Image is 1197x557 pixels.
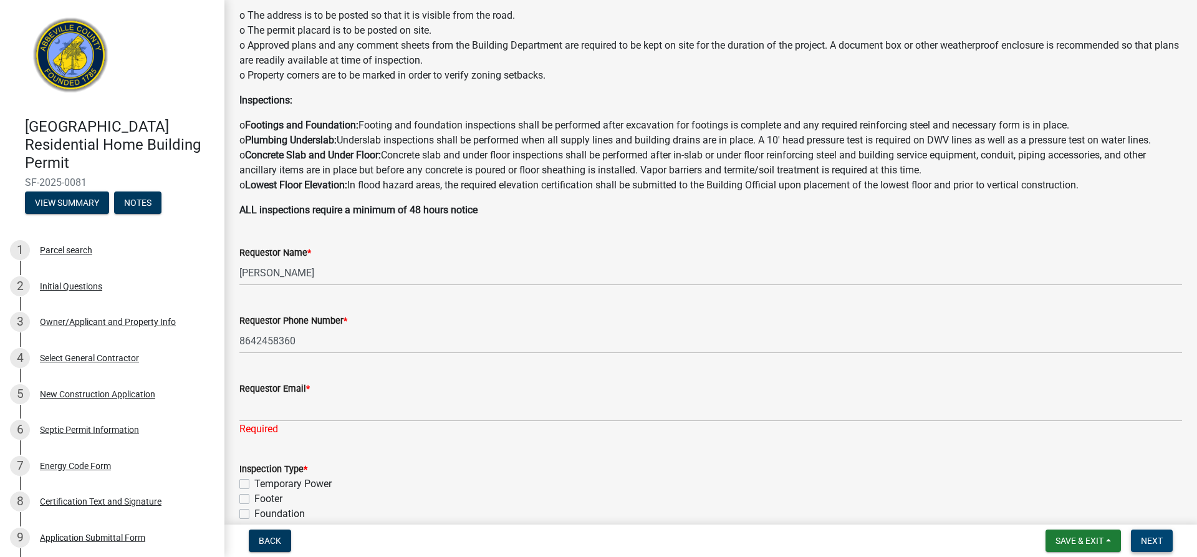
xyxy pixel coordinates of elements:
span: Back [259,536,281,546]
label: Temporary Power [254,477,332,492]
div: Initial Questions [40,282,102,291]
div: Parcel search [40,246,92,254]
strong: Footings and Foundation: [245,119,358,131]
p: o The address is to be posted so that it is visible from the road. o The permit placard is to be ... [239,8,1182,83]
span: SF-2025-0081 [25,177,199,188]
div: Septic Permit Information [40,425,139,434]
strong: Concrete Slab and Under Floor: [245,149,381,161]
h4: [GEOGRAPHIC_DATA] Residential Home Building Permit [25,118,214,172]
strong: Plumbing Underslab: [245,134,337,146]
div: Certification Text and Signature [40,497,161,506]
strong: ALL inspections require a minimum of 48 hours notice [239,204,478,216]
span: Next [1141,536,1163,546]
button: Back [249,530,291,552]
label: Requestor Email [239,385,310,394]
div: Required [239,422,1182,437]
wm-modal-confirm: Summary [25,199,109,209]
button: Notes [114,191,161,214]
strong: Inspections: [239,94,292,106]
div: Application Submittal Form [40,533,145,542]
p: o Footing and foundation inspections shall be performed after excavation for footings is complete... [239,118,1182,193]
wm-modal-confirm: Notes [114,199,161,209]
div: 9 [10,528,30,548]
button: View Summary [25,191,109,214]
div: 3 [10,312,30,332]
label: Footer [254,492,282,506]
label: Foundation [254,506,305,521]
div: 7 [10,456,30,476]
img: Abbeville County, South Carolina [25,13,117,105]
strong: Lowest Floor Elevation: [245,179,347,191]
div: 5 [10,384,30,404]
div: Owner/Applicant and Property Info [40,317,176,326]
div: 1 [10,240,30,260]
div: 2 [10,276,30,296]
div: 6 [10,420,30,440]
button: Save & Exit [1046,530,1121,552]
label: Requestor Phone Number [239,317,347,326]
button: Next [1131,530,1173,552]
div: 4 [10,348,30,368]
div: Energy Code Form [40,462,111,470]
div: Select General Contractor [40,354,139,362]
label: Requestor Name [239,249,311,258]
div: New Construction Application [40,390,155,399]
div: 8 [10,492,30,511]
span: Save & Exit [1055,536,1103,546]
label: Inspection Type [239,465,307,474]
